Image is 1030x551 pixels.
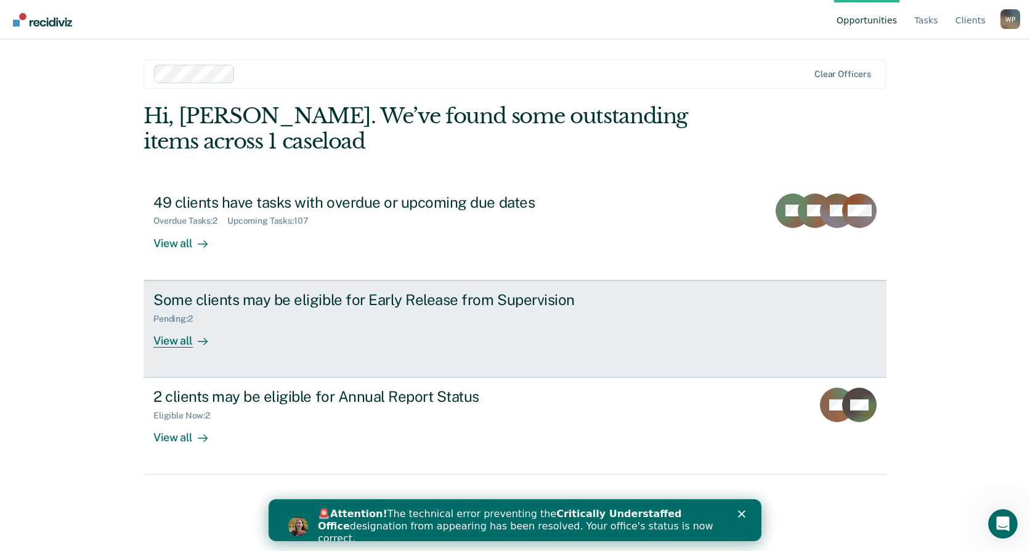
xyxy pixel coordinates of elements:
[1000,9,1020,29] div: W P
[153,226,222,250] div: View all
[269,499,761,541] iframe: Intercom live chat banner
[227,216,318,226] div: Upcoming Tasks : 107
[988,509,1018,539] iframe: Intercom live chat
[144,184,886,280] a: 49 clients have tasks with overdue or upcoming due datesOverdue Tasks:2Upcoming Tasks:107View all
[814,69,871,80] div: Clear officers
[144,104,738,154] div: Hi, [PERSON_NAME]. We’ve found some outstanding items across 1 caseload
[153,421,222,445] div: View all
[153,410,220,421] div: Eligible Now : 2
[153,216,227,226] div: Overdue Tasks : 2
[49,9,413,33] b: Critically Understaffed Office
[153,314,203,324] div: Pending : 2
[153,194,586,211] div: 49 clients have tasks with overdue or upcoming due dates
[62,9,119,20] b: Attention!
[1000,9,1020,29] button: Profile dropdown button
[153,324,222,348] div: View all
[153,291,586,309] div: Some clients may be eligible for Early Release from Supervision
[13,13,72,27] img: Recidiviz
[469,11,482,18] div: Close
[144,378,886,475] a: 2 clients may be eligible for Annual Report StatusEligible Now:2View all
[49,9,453,46] div: 🚨 The technical error preventing the designation from appearing has been resolved. Your office's ...
[144,280,886,378] a: Some clients may be eligible for Early Release from SupervisionPending:2View all
[153,388,586,406] div: 2 clients may be eligible for Annual Report Status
